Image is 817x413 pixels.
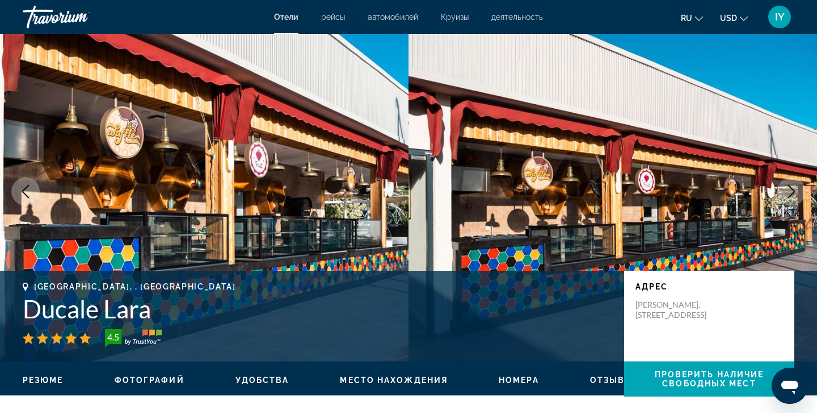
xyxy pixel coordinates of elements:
p: адрес [635,282,783,291]
span: IY [775,11,785,23]
div: 4.5 [102,330,124,344]
span: ru [681,14,692,23]
p: [PERSON_NAME]. [STREET_ADDRESS] [635,300,726,320]
button: User Menu [765,5,794,29]
span: Место нахождения [340,376,448,385]
span: Удобства [235,376,289,385]
h1: Ducale Lara [23,294,613,323]
button: Change language [681,10,703,26]
a: деятельность [491,12,543,22]
img: trustyou-badge-hor.svg [105,329,162,347]
a: Отели [274,12,298,22]
button: Проверить наличие свободных мест [624,361,794,397]
span: USD [720,14,737,23]
button: Previous image [11,177,40,206]
span: [GEOGRAPHIC_DATA], , [GEOGRAPHIC_DATA] [34,282,236,291]
button: Change currency [720,10,748,26]
button: Номера [499,375,539,385]
a: Круизы [441,12,469,22]
button: Место нахождения [340,375,448,385]
a: рейсы [321,12,345,22]
button: Резюме [23,375,64,385]
iframe: Кнопка запуска окна обмена сообщениями [772,368,808,404]
button: Фотографий [115,375,184,385]
span: Проверить наличие свободных мест [655,370,764,388]
button: Отзывы [590,375,634,385]
button: Next image [777,177,806,206]
button: Удобства [235,375,289,385]
a: автомобилей [368,12,418,22]
span: Номера [499,376,539,385]
a: Travorium [23,2,136,32]
span: Отзывы [590,376,634,385]
span: Резюме [23,376,64,385]
span: Фотографий [115,376,184,385]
